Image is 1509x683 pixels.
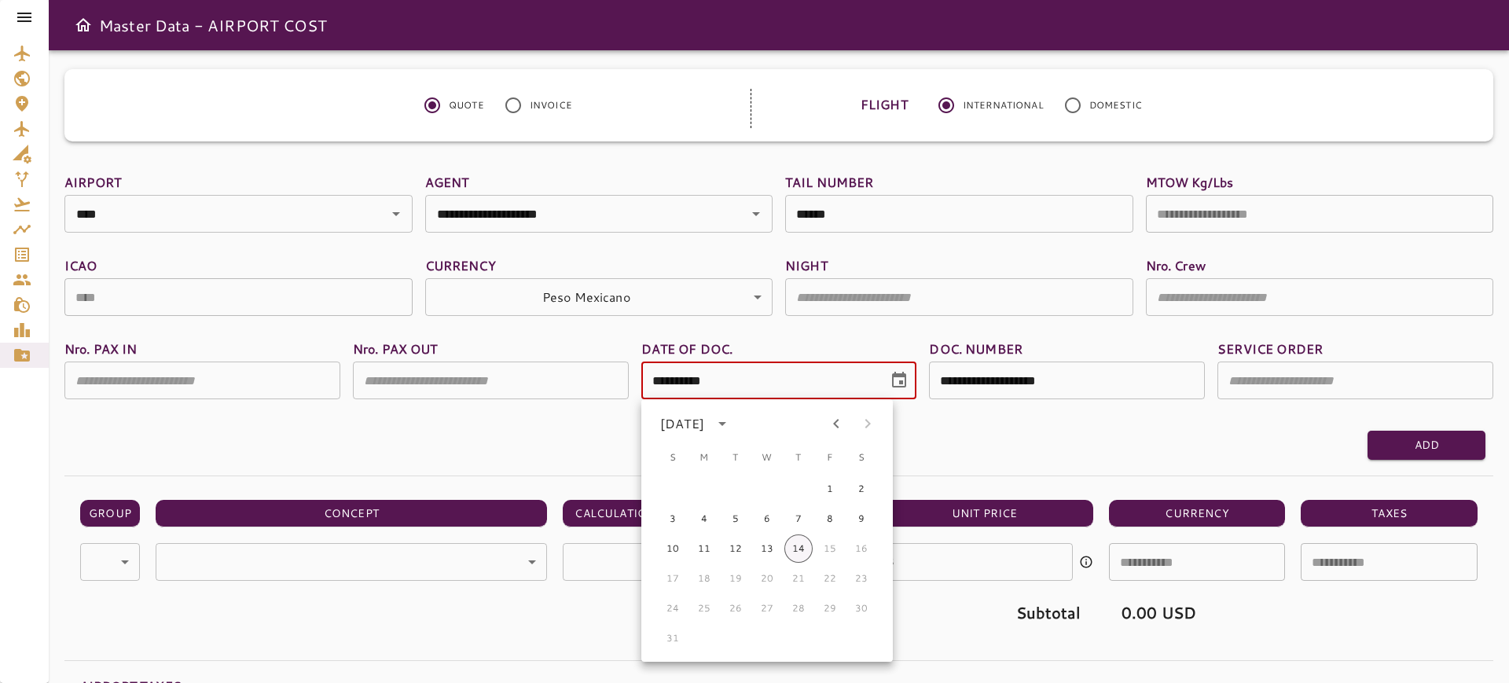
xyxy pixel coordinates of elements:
label: TAIL NUMBER [785,173,1133,191]
label: AIRPORT [64,173,413,191]
button: 13 [753,534,781,563]
th: GROUP [80,500,140,527]
h6: Master Data - AIRPORT COST [99,13,327,38]
span: DOMESTIC [1089,98,1142,112]
button: Choose date [883,365,915,396]
label: Nro. Crew [1146,256,1494,274]
button: 9 [847,505,876,533]
button: 14 [784,534,813,563]
td: Subtotal [876,589,1093,637]
label: Nro. PAX IN [64,340,340,358]
button: Open drawer [68,9,99,41]
button: 2 [847,475,876,503]
span: Tuesday [721,442,750,473]
button: Previous month [821,408,852,439]
th: CALCULATION [563,500,669,527]
label: ICAO [64,256,413,274]
label: CURRENCY [425,256,773,274]
th: CONCEPT [156,500,546,527]
button: Open [385,203,407,225]
label: FLIGHT [861,89,908,122]
button: 4 [690,505,718,533]
span: Monday [690,442,718,473]
button: 12 [721,534,750,563]
span: Sunday [659,442,687,473]
button: 3 [659,505,687,533]
span: QUOTE [449,98,484,112]
button: 7 [784,505,813,533]
th: TAXES [1301,500,1478,527]
label: Nro. PAX OUT [353,340,629,358]
button: Open [745,203,767,225]
button: 8 [816,505,844,533]
label: DATE OF DOC. [641,340,917,358]
svg: Peso Mexicano [1079,555,1093,569]
span: INVOICE [530,98,572,112]
div: Peso Mexicano [425,278,773,316]
div: [DATE] [660,414,704,433]
span: Saturday [847,442,876,473]
button: 1 [816,475,844,503]
div: Peso Mexicano [563,543,669,581]
label: MTOW Kg/Lbs [1146,173,1494,191]
button: 10 [659,534,687,563]
button: 11 [690,534,718,563]
span: Wednesday [753,442,781,473]
th: UNIT PRICE [876,500,1093,527]
label: NIGHT [785,256,1133,274]
td: 0.00 USD [1109,589,1286,637]
span: INTERNATIONAL [963,98,1044,112]
button: calendar view is open, switch to year view [709,410,736,437]
div: Peso Mexicano [80,543,140,581]
label: DOC. NUMBER [929,340,1205,358]
span: Thursday [784,442,813,473]
label: SERVICE ORDER [1217,340,1493,358]
button: Add [1368,431,1485,460]
button: 5 [721,505,750,533]
th: CURRENCY [1109,500,1286,527]
div: Peso Mexicano [156,543,546,581]
label: AGENT [425,173,773,191]
button: 6 [753,505,781,533]
span: Friday [816,442,844,473]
